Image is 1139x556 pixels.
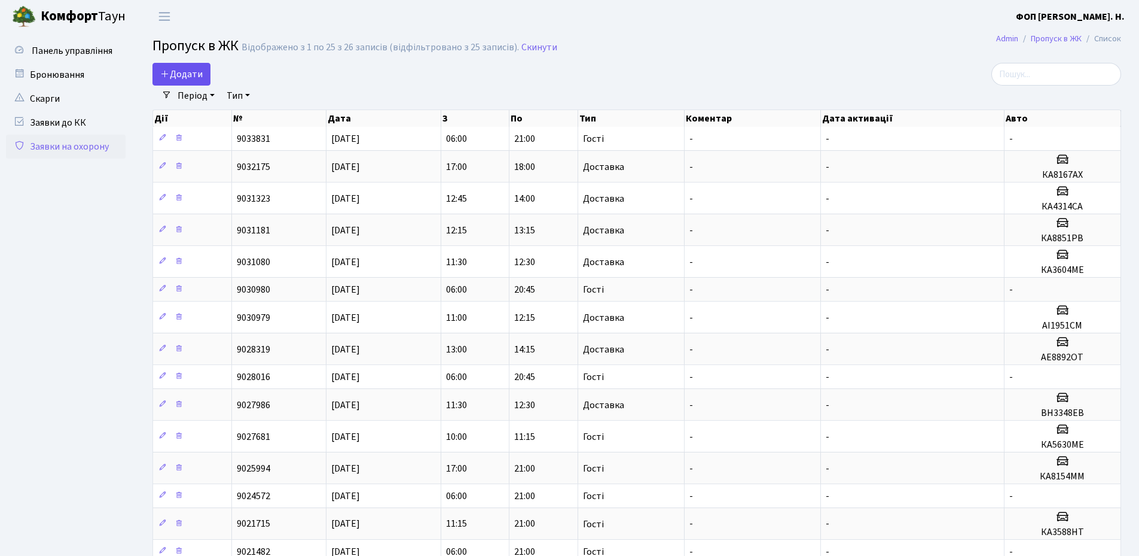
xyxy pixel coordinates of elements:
span: [DATE] [331,462,360,475]
span: 14:00 [514,192,535,205]
span: Гості [583,491,604,501]
span: 11:30 [446,399,467,412]
span: 9024572 [237,490,270,503]
span: [DATE] [331,370,360,384]
span: 9021715 [237,518,270,531]
span: - [826,343,829,356]
a: Скинути [521,42,557,53]
span: 9025994 [237,462,270,475]
span: 11:15 [514,430,535,443]
span: - [826,224,829,237]
span: [DATE] [331,283,360,296]
span: Таун [41,7,126,27]
span: 06:00 [446,283,467,296]
span: - [689,224,693,237]
span: 9032175 [237,160,270,174]
h5: КА8167АХ [1009,169,1116,181]
span: 9027986 [237,399,270,412]
span: - [689,283,693,296]
span: - [826,311,829,324]
th: Авто [1004,110,1121,127]
span: - [689,399,693,412]
span: 12:30 [514,399,535,412]
span: - [1009,132,1013,145]
span: 21:00 [514,490,535,503]
span: Панель управління [32,44,112,57]
span: - [826,399,829,412]
span: - [689,370,693,384]
span: Гості [583,372,604,382]
span: Доставка [583,257,624,267]
a: Тип [222,86,255,106]
span: - [689,256,693,269]
span: 21:00 [514,462,535,475]
span: 9031080 [237,256,270,269]
span: 12:15 [514,311,535,324]
span: 12:30 [514,256,535,269]
th: № [232,110,326,127]
span: 12:15 [446,224,467,237]
span: 17:00 [446,462,467,475]
h5: КА3588НТ [1009,527,1116,538]
span: - [826,462,829,475]
span: Доставка [583,226,624,235]
h5: ВН3348ЕВ [1009,408,1116,419]
span: Гості [583,285,604,294]
h5: АЕ8892ОТ [1009,352,1116,363]
th: Дата активації [821,110,1004,127]
span: [DATE] [331,311,360,324]
span: - [1009,490,1013,503]
span: - [826,430,829,443]
span: - [826,518,829,531]
span: [DATE] [331,160,360,174]
span: [DATE] [331,224,360,237]
b: ФОП [PERSON_NAME]. Н. [1016,10,1125,23]
span: [DATE] [331,518,360,531]
span: - [689,518,693,531]
span: 06:00 [446,490,467,503]
span: [DATE] [331,256,360,269]
h5: КА3604МЕ [1009,265,1116,276]
span: [DATE] [331,132,360,145]
span: Пропуск в ЖК [152,35,239,56]
span: - [826,160,829,174]
span: 18:00 [514,160,535,174]
th: Коментар [685,110,821,127]
span: - [689,192,693,205]
button: Переключити навігацію [149,7,179,26]
span: - [826,490,829,503]
span: [DATE] [331,399,360,412]
a: Додати [152,63,210,86]
span: - [689,311,693,324]
h5: КА8154ММ [1009,471,1116,482]
span: Додати [160,68,203,81]
span: [DATE] [331,430,360,443]
div: Відображено з 1 по 25 з 26 записів (відфільтровано з 25 записів). [242,42,519,53]
span: - [1009,283,1013,296]
span: 14:15 [514,343,535,356]
span: Доставка [583,345,624,354]
span: [DATE] [331,192,360,205]
span: 9031323 [237,192,270,205]
span: - [1009,370,1013,384]
span: Доставка [583,194,624,203]
span: Гості [583,464,604,473]
span: 20:45 [514,283,535,296]
th: Дії [153,110,232,127]
span: 10:00 [446,430,467,443]
span: [DATE] [331,343,360,356]
span: - [826,283,829,296]
span: Доставка [583,162,624,172]
a: Період [173,86,219,106]
span: 06:00 [446,370,467,384]
span: - [826,132,829,145]
th: По [509,110,578,127]
span: 9033831 [237,132,270,145]
span: 9028016 [237,370,270,384]
b: Комфорт [41,7,98,26]
a: Панель управління [6,39,126,63]
span: [DATE] [331,490,360,503]
span: Гості [583,432,604,442]
span: 9027681 [237,430,270,443]
a: Заявки на охорону [6,135,126,159]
